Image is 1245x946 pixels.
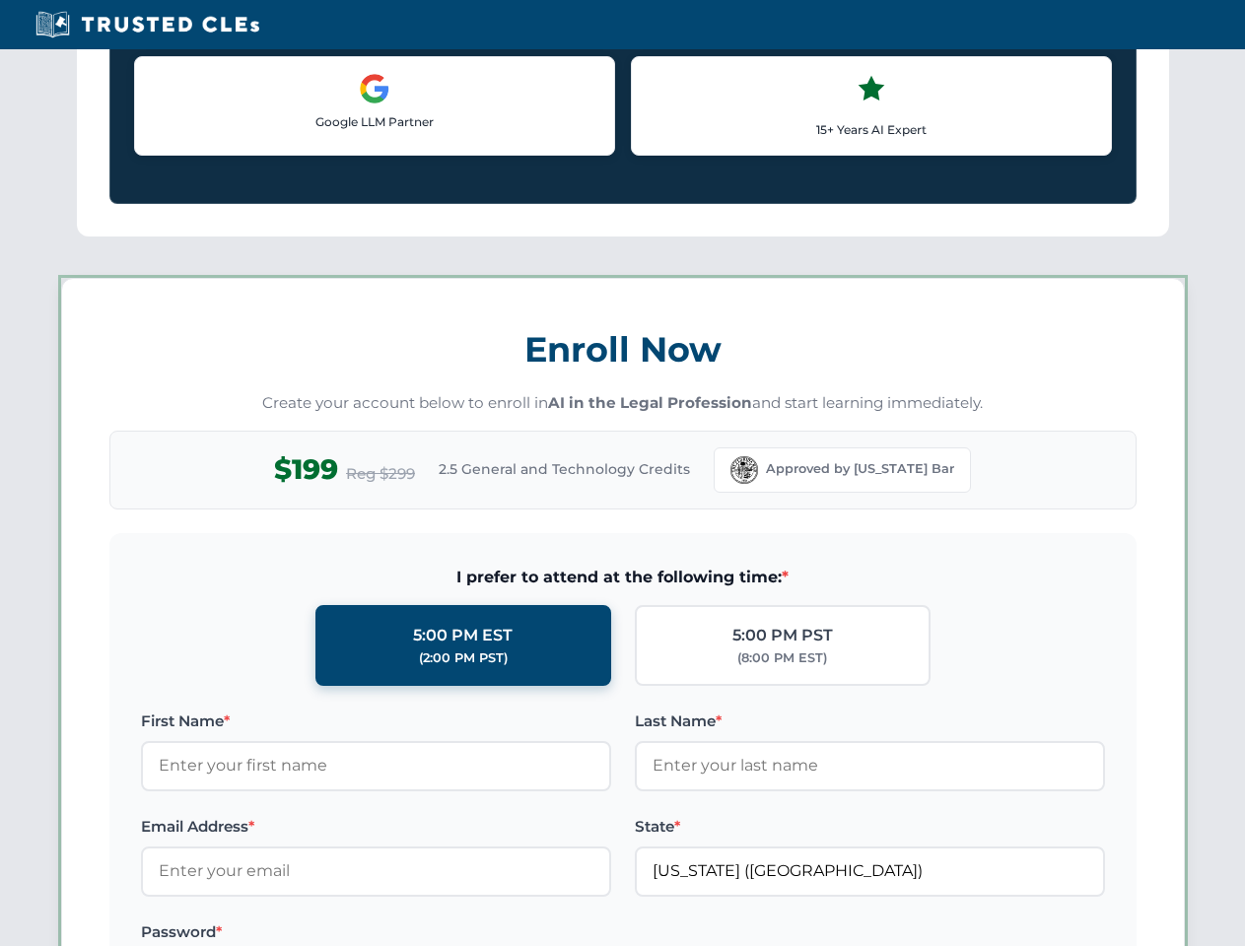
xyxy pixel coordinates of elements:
label: State [635,815,1105,839]
p: Google LLM Partner [151,112,598,131]
img: Trusted CLEs [30,10,265,39]
input: Enter your first name [141,741,611,790]
img: Google [359,73,390,104]
label: First Name [141,709,611,733]
input: Enter your email [141,846,611,896]
div: 5:00 PM EST [413,623,513,648]
div: (8:00 PM EST) [737,648,827,668]
div: (2:00 PM PST) [419,648,508,668]
label: Password [141,920,611,944]
span: 2.5 General and Technology Credits [439,458,690,480]
input: Enter your last name [635,741,1105,790]
span: I prefer to attend at the following time: [141,565,1105,590]
p: Create your account below to enroll in and start learning immediately. [109,392,1137,415]
label: Email Address [141,815,611,839]
span: Approved by [US_STATE] Bar [766,459,954,479]
div: 5:00 PM PST [732,623,833,648]
h3: Enroll Now [109,318,1137,380]
strong: AI in the Legal Profession [548,393,752,412]
img: Florida Bar [730,456,758,484]
p: 15+ Years AI Expert [648,120,1095,139]
input: Florida (FL) [635,846,1105,896]
span: Reg $299 [346,462,415,486]
span: $199 [274,447,338,492]
label: Last Name [635,709,1105,733]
